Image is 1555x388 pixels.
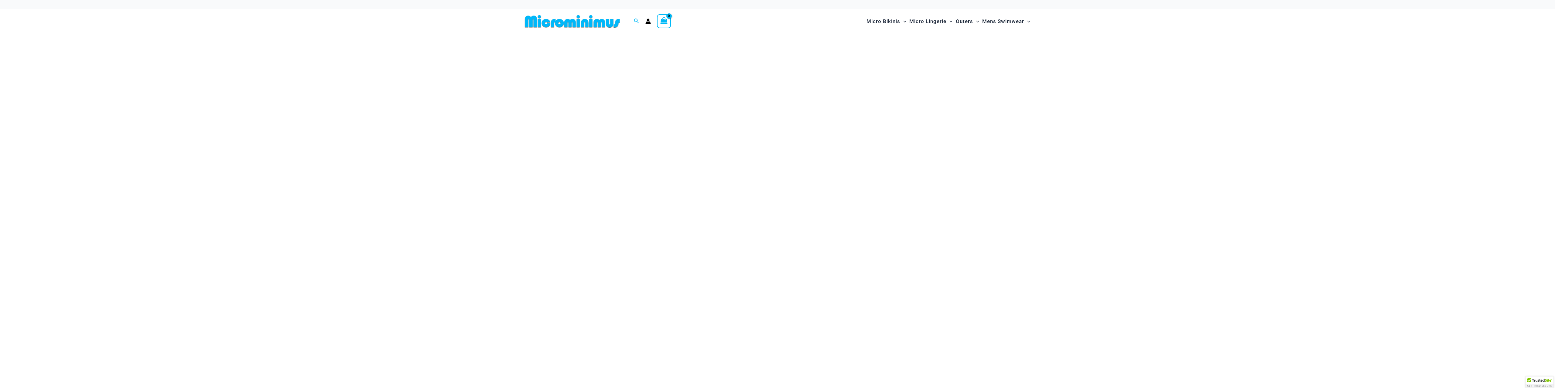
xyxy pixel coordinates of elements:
img: MM SHOP LOGO FLAT [522,15,622,28]
span: Menu Toggle [900,14,906,29]
a: Micro BikinisMenu ToggleMenu Toggle [865,12,908,31]
a: Micro LingerieMenu ToggleMenu Toggle [908,12,954,31]
span: Menu Toggle [973,14,979,29]
span: Mens Swimwear [982,14,1024,29]
a: View Shopping Cart, empty [657,14,671,28]
span: Micro Bikinis [866,14,900,29]
a: Mens SwimwearMenu ToggleMenu Toggle [981,12,1032,31]
a: Account icon link [645,19,651,24]
span: Menu Toggle [946,14,952,29]
span: Outers [956,14,973,29]
nav: Site Navigation [864,11,1033,32]
div: TrustedSite Certified [1526,376,1553,388]
span: Menu Toggle [1024,14,1030,29]
span: Micro Lingerie [909,14,946,29]
a: OutersMenu ToggleMenu Toggle [954,12,981,31]
a: Search icon link [634,18,639,25]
